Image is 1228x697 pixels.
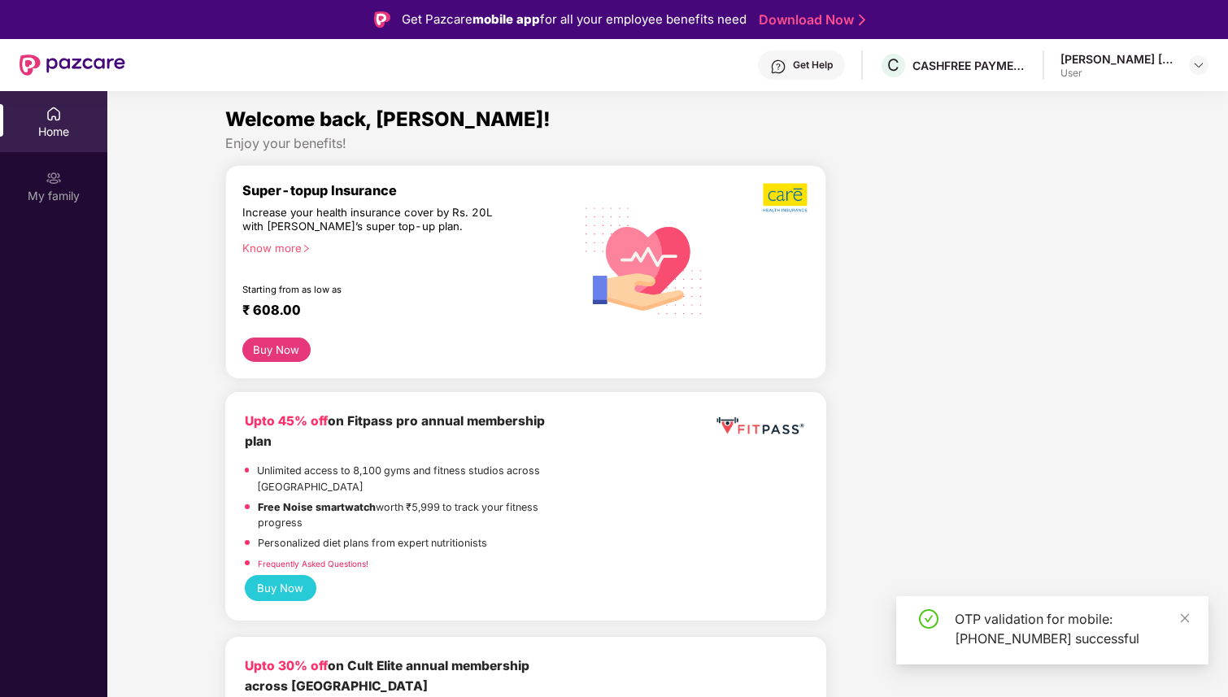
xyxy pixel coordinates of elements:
img: fppp.png [713,412,807,441]
div: [PERSON_NAME] [PERSON_NAME] [1060,51,1174,67]
button: Buy Now [242,338,311,362]
span: close [1179,612,1191,624]
img: New Pazcare Logo [20,54,125,76]
img: svg+xml;base64,PHN2ZyBpZD0iSG9tZSIgeG1sbnM9Imh0dHA6Ly93d3cudzMub3JnLzIwMDAvc3ZnIiB3aWR0aD0iMjAiIG... [46,106,62,122]
img: svg+xml;base64,PHN2ZyB4bWxucz0iaHR0cDovL3d3dy53My5vcmcvMjAwMC9zdmciIHhtbG5zOnhsaW5rPSJodHRwOi8vd3... [573,188,715,332]
span: Welcome back, [PERSON_NAME]! [225,107,551,131]
div: Increase your health insurance cover by Rs. 20L with [PERSON_NAME]’s super top-up plan. [242,206,503,234]
div: CASHFREE PAYMENTS INDIA PVT. LTD. [912,58,1026,73]
b: Upto 30% off [245,658,328,673]
div: Know more [242,242,564,253]
strong: mobile app [472,11,540,27]
img: Logo [374,11,390,28]
b: on Fitpass pro annual membership plan [245,413,545,448]
p: worth ₹5,999 to track your fitness progress [258,499,573,531]
a: Frequently Asked Questions! [258,559,368,568]
b: on Cult Elite annual membership across [GEOGRAPHIC_DATA] [245,658,529,693]
img: b5dec4f62d2307b9de63beb79f102df3.png [763,182,809,213]
img: svg+xml;base64,PHN2ZyB3aWR0aD0iMjAiIGhlaWdodD0iMjAiIHZpZXdCb3g9IjAgMCAyMCAyMCIgZmlsbD0ibm9uZSIgeG... [46,170,62,186]
div: OTP validation for mobile: [PHONE_NUMBER] successful [955,609,1189,648]
span: check-circle [919,609,938,629]
div: Get Help [793,59,833,72]
p: Personalized diet plans from expert nutritionists [258,535,487,551]
a: Download Now [759,11,860,28]
div: Starting from as low as [242,284,504,295]
div: Super-topup Insurance [242,182,573,198]
div: ₹ 608.00 [242,302,557,321]
img: Stroke [859,11,865,28]
img: fpp.png [573,444,686,558]
strong: Free Noise smartwatch [258,501,376,513]
p: Unlimited access to 8,100 gyms and fitness studios across [GEOGRAPHIC_DATA] [257,463,573,494]
span: right [302,244,311,253]
div: Enjoy your benefits! [225,135,1110,152]
span: C [887,55,899,75]
button: Buy Now [245,575,316,601]
img: svg+xml;base64,PHN2ZyBpZD0iSGVscC0zMngzMiIgeG1sbnM9Imh0dHA6Ly93d3cudzMub3JnLzIwMDAvc3ZnIiB3aWR0aD... [770,59,786,75]
div: Get Pazcare for all your employee benefits need [402,10,747,29]
b: Upto 45% off [245,413,328,429]
img: svg+xml;base64,PHN2ZyBpZD0iRHJvcGRvd24tMzJ4MzIiIHhtbG5zPSJodHRwOi8vd3d3LnczLm9yZy8yMDAwL3N2ZyIgd2... [1192,59,1205,72]
div: User [1060,67,1174,80]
